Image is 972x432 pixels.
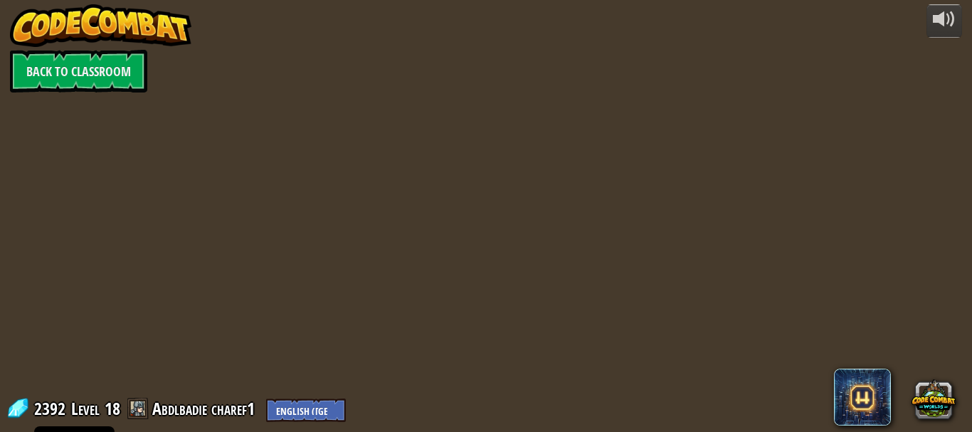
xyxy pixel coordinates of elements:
span: 2392 [34,397,70,420]
span: CodeCombat AI HackStack [834,369,891,426]
a: Back to Classroom [10,50,147,93]
span: Level [71,397,100,421]
a: Abdlbadie charef1 [152,397,259,420]
img: CodeCombat - Learn how to code by playing a game [10,4,192,47]
span: 18 [105,397,120,420]
button: Adjust volume [926,4,962,38]
button: CodeCombat Worlds on Roblox [912,376,956,421]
